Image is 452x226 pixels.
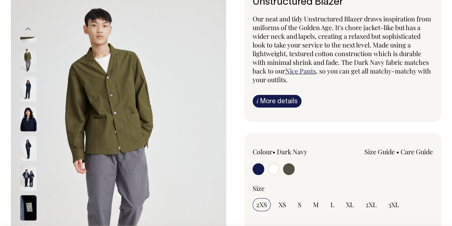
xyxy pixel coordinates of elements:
a: Care Guide [401,147,433,156]
span: i [257,97,258,105]
input: L [327,198,338,211]
span: • [396,147,399,156]
input: 2XS [253,198,271,211]
a: Size Guide [364,147,395,156]
img: dark-navy [20,136,37,161]
input: 2XL [362,198,380,211]
input: XS [275,198,290,211]
span: M [313,200,319,209]
button: Previous [23,21,34,37]
div: Size [253,184,433,193]
span: • [273,147,275,156]
label: Dark Navy [277,147,307,156]
span: 2XL [366,200,377,209]
span: XS [279,200,286,209]
img: dark-navy [20,166,37,191]
a: iMore details [253,95,301,108]
input: M [309,198,322,211]
input: XL [342,198,358,211]
div: Colour [253,147,325,156]
img: dark-navy [20,76,37,102]
input: 3XL [385,198,403,211]
span: 3XL [388,200,399,209]
img: dark-navy [20,195,37,221]
span: L [330,200,334,209]
a: Nice Pants [285,67,316,75]
span: Our neat and tidy Unstructured Blazer draws inspiration from uniforms of the Golden Age. It's cho... [253,14,431,75]
img: olive [20,47,37,72]
input: S [294,198,305,211]
span: , so you can get all matchy-matchy with your outfits. [253,67,431,84]
img: dark-navy [20,106,37,131]
span: XL [346,200,354,209]
span: 2XS [256,200,267,209]
span: S [298,200,301,209]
